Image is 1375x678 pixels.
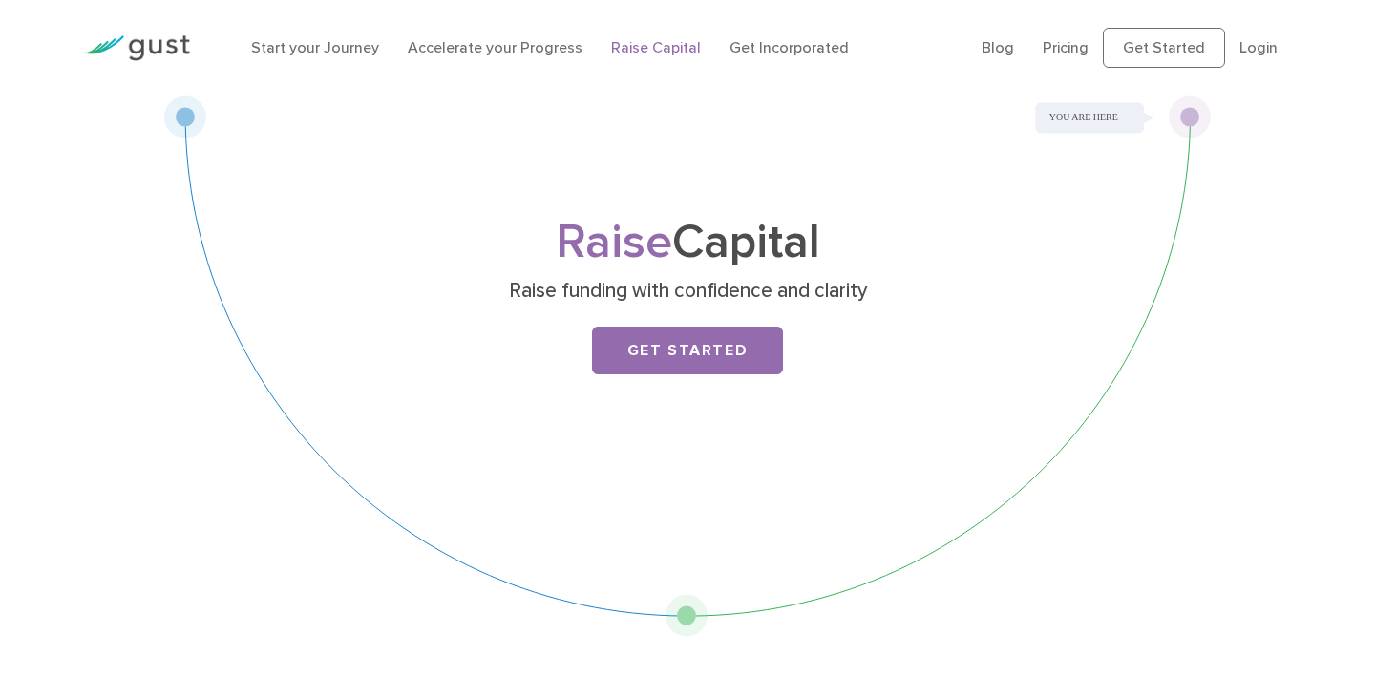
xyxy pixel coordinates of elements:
a: Blog [982,38,1014,56]
a: Get Incorporated [730,38,849,56]
p: Raise funding with confidence and clarity [318,278,1058,305]
a: Pricing [1043,38,1089,56]
a: Accelerate your Progress [408,38,582,56]
a: Raise Capital [611,38,701,56]
h1: Capital [310,221,1065,265]
img: Gust Logo [83,35,190,61]
a: Start your Journey [251,38,379,56]
a: Get Started [1103,28,1225,68]
span: Raise [556,214,672,270]
a: Get Started [592,327,783,374]
a: Login [1239,38,1278,56]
